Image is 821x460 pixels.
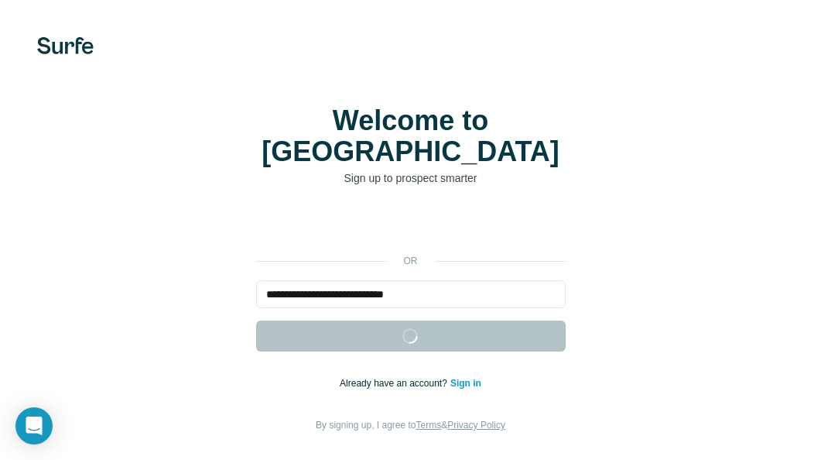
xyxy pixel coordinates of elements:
p: or [386,254,436,268]
iframe: Sign in with Google Button [248,209,573,243]
span: Already have an account? [340,378,450,389]
p: Sign up to prospect smarter [256,170,566,186]
img: Surfe's logo [37,37,94,54]
div: Open Intercom Messenger [15,407,53,445]
a: Privacy Policy [447,420,505,431]
span: By signing up, I agree to & [316,420,505,431]
a: Sign in [450,378,481,389]
h1: Welcome to [GEOGRAPHIC_DATA] [256,105,566,167]
a: Terms [416,420,442,431]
